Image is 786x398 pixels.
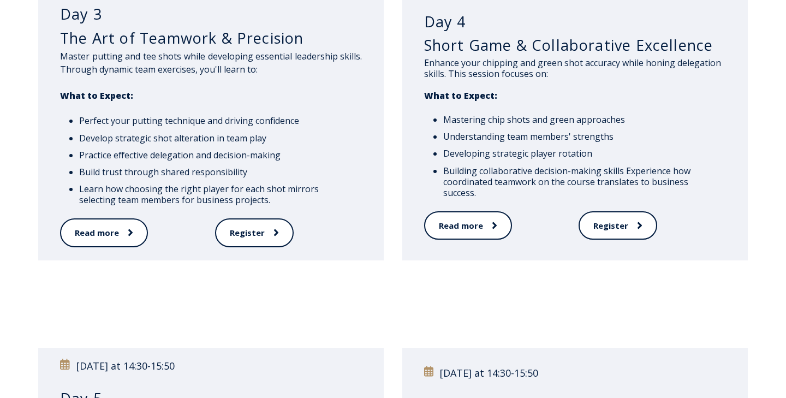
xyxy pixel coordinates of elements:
li: Practice effective delegation and decision-making [79,150,356,161]
li: Understanding team members' strengths [443,131,720,142]
span: [DATE] at 14:30-15:50 [76,359,175,372]
li: Perfect your putting technique and driving confidence [79,115,356,126]
li: Building collaborative decision-making skills Experience how coordinated teamwork on the course t... [443,165,720,198]
p: Enhance your chipping and green shot accuracy while honing delegation skills. This session focuse... [424,57,726,101]
h3: Short Game & Collaborative Excellence [424,36,726,55]
a: Register [215,218,294,247]
h3: Day 3 [60,5,362,23]
li: Develop strategic shot alteration in team play [79,133,356,144]
h3: The Art of Teamwork & Precision [60,29,362,47]
strong: What to Expect: [424,90,497,102]
a: Register [579,211,657,240]
a: Read more [424,211,512,240]
li: Build trust through shared responsibility [79,167,356,177]
span: [DATE] at 14:30-15:50 [440,366,538,379]
li: Mastering chip shots and green approaches [443,114,720,125]
a: Read more [60,218,148,247]
li: Learn how choosing the right player for each shot mirrors selecting team members for business pro... [79,183,356,205]
h3: Day 4 [424,13,726,31]
p: Master putting and tee shots while developing essential leadership skills. Through dynamic team e... [60,50,362,102]
strong: What to Expect: [60,90,133,102]
li: Developing strategic player rotation [443,148,720,159]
